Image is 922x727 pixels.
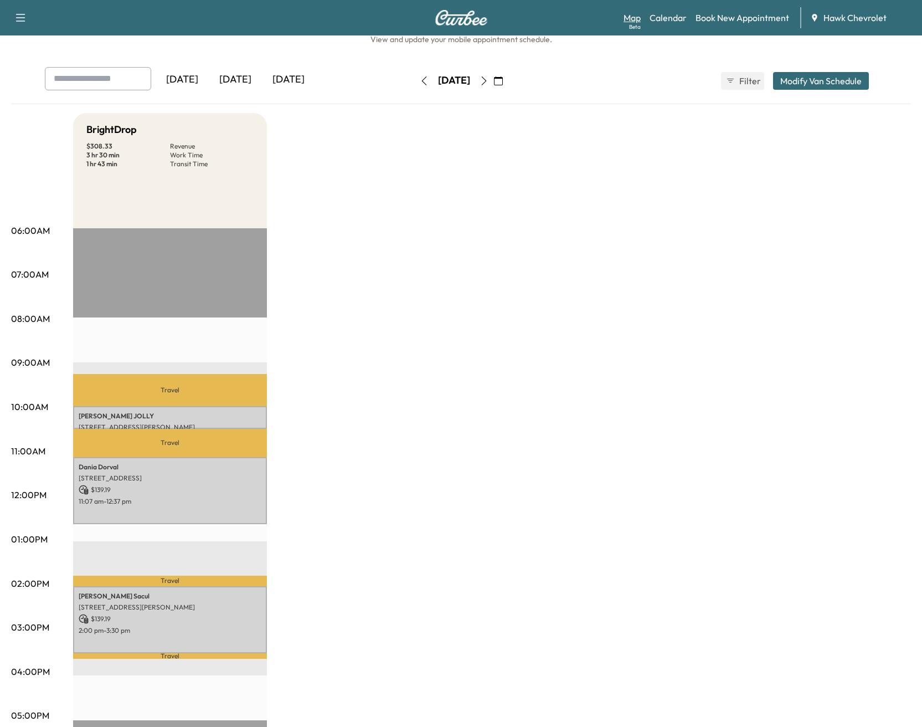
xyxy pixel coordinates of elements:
p: Work Time [170,151,254,160]
a: MapBeta [624,11,641,24]
div: Beta [629,23,641,31]
p: Dania Dorval [79,463,261,472]
div: [DATE] [209,67,262,93]
p: 11:00AM [11,444,45,458]
p: Travel [73,429,267,457]
a: Calendar [650,11,687,24]
p: Revenue [170,142,254,151]
p: 08:00AM [11,312,50,325]
p: 09:00AM [11,356,50,369]
p: 10:00AM [11,400,48,413]
p: 12:00PM [11,488,47,501]
p: 01:00PM [11,533,48,546]
p: 2:00 pm - 3:30 pm [79,626,261,635]
p: Travel [73,653,267,659]
p: 07:00AM [11,268,49,281]
span: Filter [739,74,759,88]
p: [STREET_ADDRESS][PERSON_NAME] [79,603,261,612]
p: Transit Time [170,160,254,168]
p: 03:00PM [11,621,49,634]
p: $ 139.19 [79,614,261,624]
div: [DATE] [438,74,470,88]
p: 11:07 am - 12:37 pm [79,497,261,506]
div: [DATE] [156,67,209,93]
p: 1 hr 43 min [86,160,170,168]
button: Modify Van Schedule [773,72,869,90]
p: [PERSON_NAME] Sacul [79,592,261,601]
h6: View and update your mobile appointment schedule. [11,34,911,45]
p: [PERSON_NAME] JOLLY [79,412,261,421]
p: 04:00PM [11,665,50,678]
span: Hawk Chevrolet [823,11,887,24]
div: [DATE] [262,67,315,93]
p: Travel [73,576,267,586]
p: $ 308.33 [86,142,170,151]
p: 3 hr 30 min [86,151,170,160]
p: 05:00PM [11,709,49,722]
h5: BrightDrop [86,122,137,137]
p: 06:00AM [11,224,50,237]
p: [STREET_ADDRESS] [79,474,261,483]
p: Travel [73,374,267,406]
button: Filter [721,72,764,90]
p: [STREET_ADDRESS][PERSON_NAME] [79,423,261,432]
p: $ 139.19 [79,485,261,495]
p: 02:00PM [11,577,49,590]
a: Book New Appointment [696,11,789,24]
img: Curbee Logo [435,10,488,25]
